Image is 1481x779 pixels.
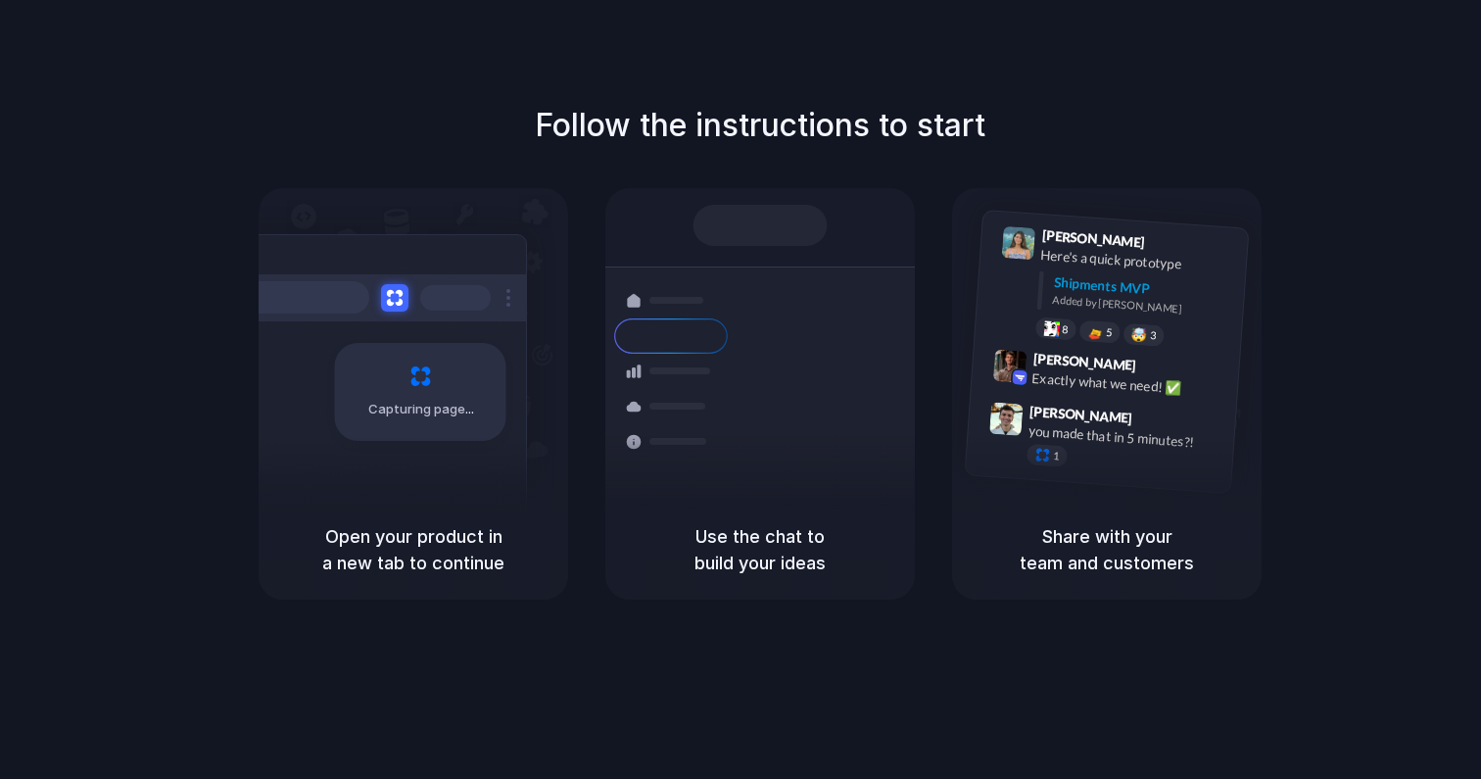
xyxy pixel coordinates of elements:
[282,523,545,576] h5: Open your product in a new tab to continue
[629,523,891,576] h5: Use the chat to build your ideas
[535,102,985,149] h1: Follow the instructions to start
[1031,367,1227,401] div: Exactly what we need! ✅
[1040,244,1236,277] div: Here's a quick prototype
[1142,357,1182,380] span: 9:42 AM
[1053,271,1234,304] div: Shipments MVP
[1053,451,1060,462] span: 1
[368,400,477,419] span: Capturing page
[1106,326,1113,337] span: 5
[1027,420,1223,454] div: you made that in 5 minutes?!
[1151,233,1191,257] span: 9:41 AM
[1150,330,1157,341] span: 3
[1041,224,1145,253] span: [PERSON_NAME]
[1131,327,1148,342] div: 🤯
[976,523,1238,576] h5: Share with your team and customers
[1029,400,1133,428] span: [PERSON_NAME]
[1032,347,1136,375] span: [PERSON_NAME]
[1052,292,1232,320] div: Added by [PERSON_NAME]
[1062,323,1069,334] span: 8
[1138,410,1178,433] span: 9:47 AM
